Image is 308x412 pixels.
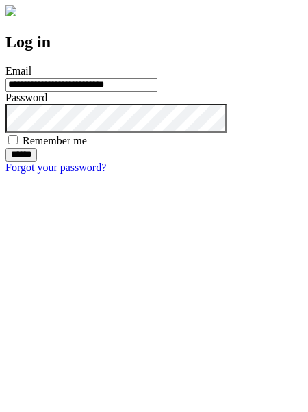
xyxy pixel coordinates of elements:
[5,5,16,16] img: logo-4e3dc11c47720685a147b03b5a06dd966a58ff35d612b21f08c02c0306f2b779.png
[5,162,106,173] a: Forgot your password?
[5,65,31,77] label: Email
[5,92,47,103] label: Password
[5,33,303,51] h2: Log in
[23,135,87,146] label: Remember me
